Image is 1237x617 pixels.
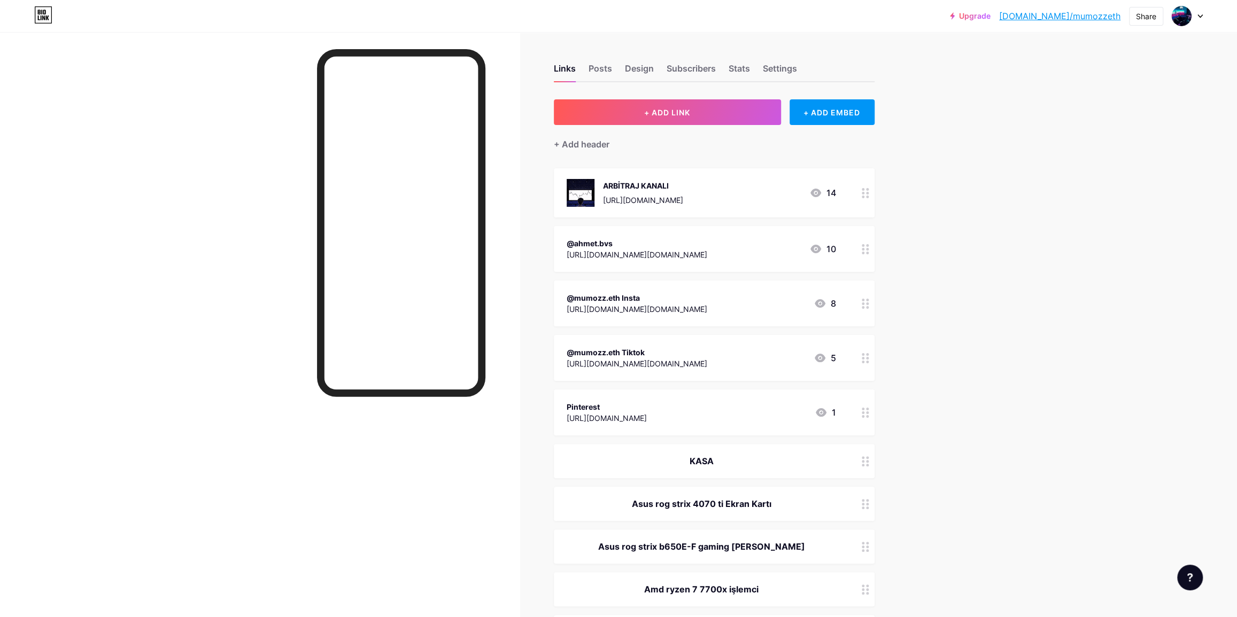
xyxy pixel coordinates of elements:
div: 1 [815,406,836,419]
div: Amd ryzen 7 7700x işlemci [567,583,836,596]
div: Share [1136,11,1156,22]
div: + ADD EMBED [790,99,875,125]
div: Subscribers [667,62,716,81]
button: + ADD LINK [554,99,781,125]
a: [DOMAIN_NAME]/mumozzeth [999,10,1120,22]
div: KASA [567,455,836,467]
img: ARBİTRAJ KANALI [567,179,594,207]
a: Upgrade [950,12,991,20]
div: [URL][DOMAIN_NAME][DOMAIN_NAME] [567,303,707,315]
div: Posts [589,62,612,81]
div: Asus rog strix 4070 ti Ekran Kartı [567,497,836,510]
div: @mumozz.eth Tiktok [567,347,707,358]
div: Settings [763,62,797,81]
img: mumozzeth [1171,6,1192,26]
div: + Add header [554,138,609,151]
div: @mumozz.eth Insta [567,292,707,303]
div: [URL][DOMAIN_NAME] [567,412,647,424]
div: [URL][DOMAIN_NAME][DOMAIN_NAME] [567,249,707,260]
div: 10 [809,243,836,255]
div: 14 [809,186,836,199]
div: 8 [814,297,836,310]
div: Stats [729,62,750,81]
div: [URL][DOMAIN_NAME][DOMAIN_NAME] [567,358,707,369]
span: + ADD LINK [644,108,690,117]
div: ARBİTRAJ KANALI [603,180,683,191]
div: Pinterest [567,401,647,412]
div: 5 [814,352,836,364]
div: Asus rog strix b650E-F gaming [PERSON_NAME] [567,540,836,553]
div: [URL][DOMAIN_NAME] [603,194,683,206]
div: @ahmet.bvs [567,238,707,249]
div: Design [625,62,654,81]
div: Links [554,62,576,81]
